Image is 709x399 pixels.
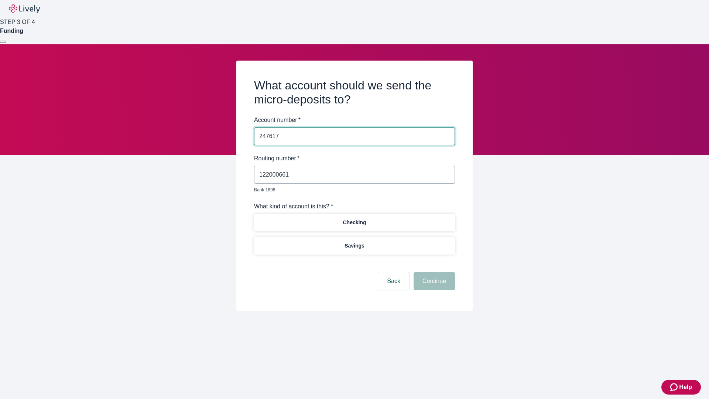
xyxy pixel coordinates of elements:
p: Savings [345,242,364,250]
h2: What account should we send the micro-deposits to? [254,78,455,107]
label: Account number [254,116,301,125]
label: Routing number [254,154,299,163]
button: Checking [254,214,455,231]
button: Back [378,272,409,290]
label: What kind of account is this? * [254,202,333,211]
span: Help [679,383,692,392]
p: Checking [343,219,366,226]
svg: Zendesk support icon [670,383,679,392]
img: Lively [9,4,40,13]
p: Bank 1898 [254,187,450,193]
button: Zendesk support iconHelp [661,380,701,395]
button: Savings [254,237,455,255]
